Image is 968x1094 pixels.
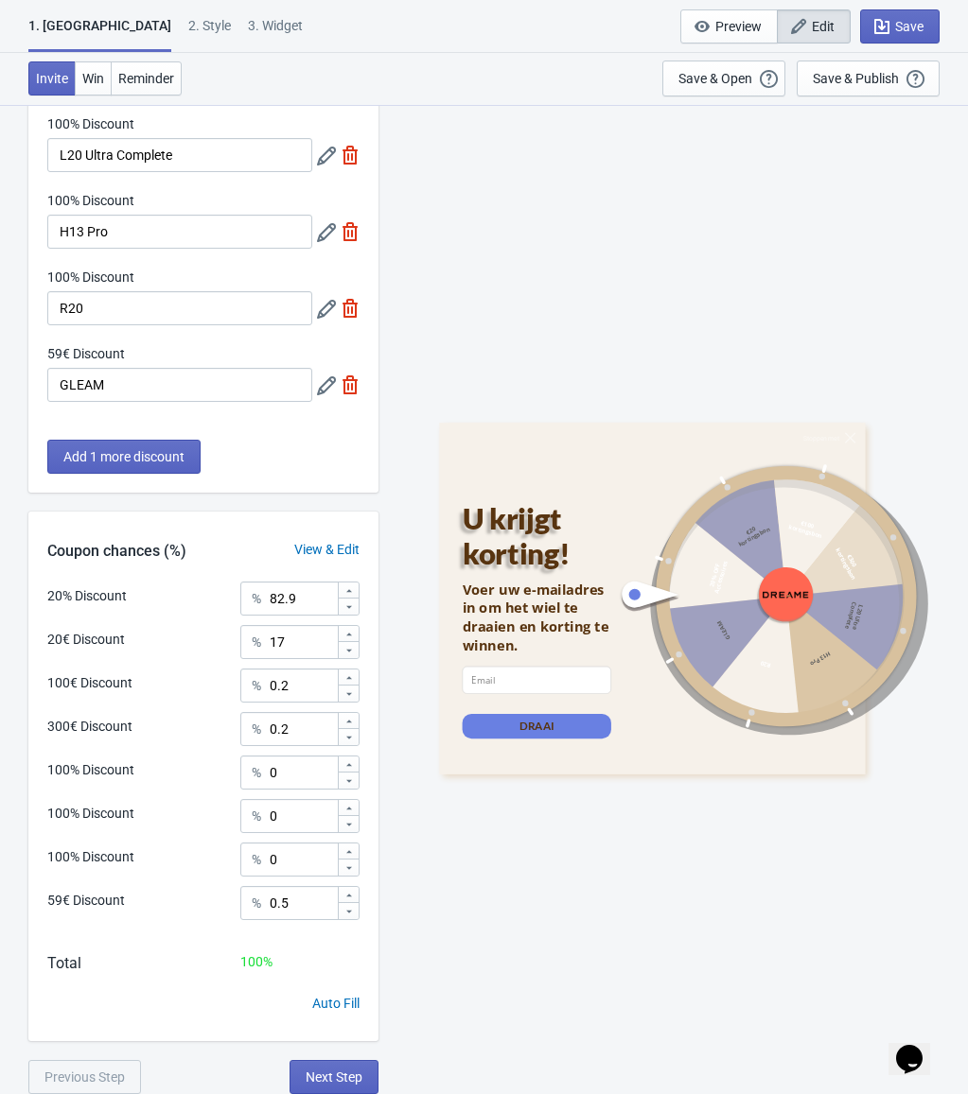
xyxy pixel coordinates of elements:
[248,16,303,49] div: 3. Widget
[252,674,261,697] div: %
[36,71,68,86] span: Invite
[47,440,201,474] button: Add 1 more discount
[797,61,940,96] button: Save & Publish
[28,61,76,96] button: Invite
[275,540,378,560] div: View & Edit
[47,952,81,975] div: Total
[28,16,171,52] div: 1. [GEOGRAPHIC_DATA]
[860,9,940,43] button: Save
[312,994,360,1014] div: Auto Fill
[47,586,127,606] div: 20% Discount
[269,886,337,920] input: Chance
[813,71,899,86] div: Save & Publish
[47,847,134,867] div: 100% Discount
[662,61,785,96] button: Save & Open
[680,9,778,43] button: Preview
[252,587,261,610] div: %
[802,434,838,442] div: Stoppen met
[240,954,273,969] span: 100 %
[269,842,337,877] input: Chance
[341,222,360,241] img: delete.svg
[252,631,261,653] div: %
[252,805,261,827] div: %
[47,191,134,210] label: 100% Discount
[462,667,610,694] input: Email
[47,673,132,693] div: 100€ Discount
[269,669,337,703] input: Chance
[341,146,360,165] img: delete.svg
[895,19,924,34] span: Save
[82,71,104,86] span: Win
[188,16,231,49] div: 2 . Style
[252,848,261,871] div: %
[47,344,125,363] label: 59€ Discount
[269,582,337,616] input: Chance
[28,540,205,563] div: Coupon chances (%)
[47,760,134,780] div: 100% Discount
[252,892,261,914] div: %
[252,718,261,740] div: %
[63,449,185,464] span: Add 1 more discount
[47,717,132,737] div: 300€ Discount
[47,114,134,133] label: 100% Discount
[47,804,134,824] div: 100% Discount
[252,761,261,784] div: %
[118,71,174,86] span: Reminder
[341,375,360,394] img: delete.svg
[341,299,360,318] img: delete.svg
[889,1018,949,1075] iframe: chat widget
[111,61,182,96] button: Reminder
[75,61,112,96] button: Win
[519,719,554,734] div: DRAAI
[678,71,752,86] div: Save & Open
[715,19,762,34] span: Preview
[290,1060,378,1094] button: Next Step
[269,755,337,790] input: Chance
[47,268,134,287] label: 100% Discount
[269,799,337,833] input: Chance
[777,9,851,43] button: Edit
[306,1069,362,1085] span: Next Step
[462,501,641,571] div: U krijgt korting!
[462,581,610,655] div: Voer uw e-mailadres in om het wiel te draaien en korting te winnen.
[812,19,835,34] span: Edit
[269,625,337,659] input: Chance
[269,712,337,746] input: Chance
[47,891,125,911] div: 59€ Discount
[47,630,125,650] div: 20€ Discount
